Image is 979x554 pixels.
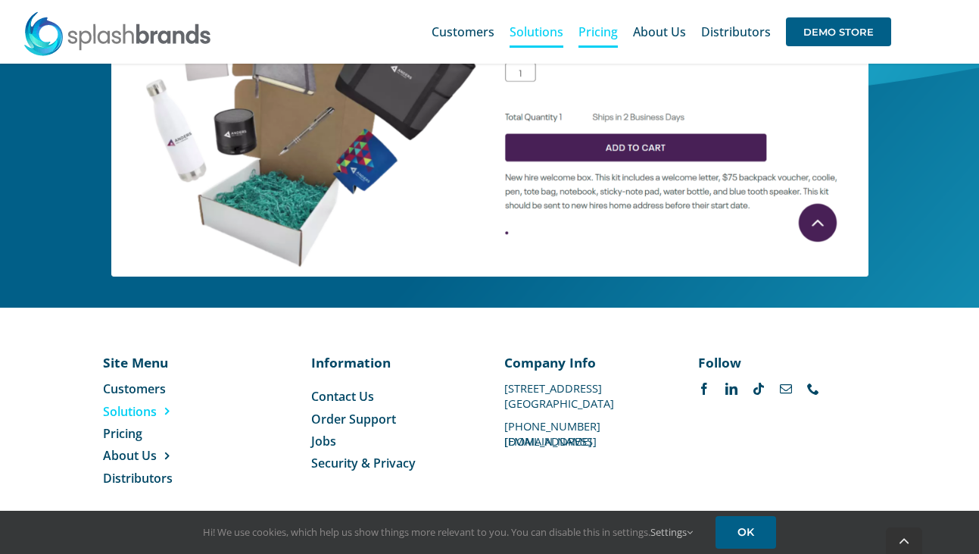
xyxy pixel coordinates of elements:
[103,447,157,464] span: About Us
[650,525,693,539] a: Settings
[701,26,771,38] span: Distributors
[807,383,819,395] a: phone
[103,380,166,397] span: Customers
[103,380,207,487] nav: Menu
[432,8,891,56] nav: Main Menu Sticky
[786,8,891,56] a: DEMO STORE
[504,353,668,371] p: Company Info
[103,353,207,371] p: Site Menu
[103,425,142,442] span: Pricing
[103,403,157,420] span: Solutions
[311,411,396,427] span: Order Support
[311,433,336,449] span: Jobs
[432,8,494,56] a: Customers
[698,383,710,395] a: facebook
[578,8,618,56] a: Pricing
[311,388,475,405] a: Contact Us
[432,26,494,38] span: Customers
[311,455,475,471] a: Security & Privacy
[311,388,374,405] span: Contact Us
[311,388,475,472] nav: Menu
[780,383,792,395] a: mail
[786,17,891,46] span: DEMO STORE
[701,8,771,56] a: Distributors
[698,353,862,371] p: Follow
[103,403,207,420] a: Solutions
[311,411,475,427] a: Order Support
[103,380,207,397] a: Customers
[203,525,693,539] span: Hi! We use cookies, which help us show things more relevant to you. You can disable this in setti...
[103,425,207,442] a: Pricing
[311,433,475,449] a: Jobs
[103,470,207,487] a: Distributors
[753,383,765,395] a: tiktok
[23,11,212,56] img: SplashBrands.com Logo
[311,455,416,471] span: Security & Privacy
[103,470,173,487] span: Distributors
[633,26,686,38] span: About Us
[716,516,776,549] a: OK
[103,447,207,464] a: About Us
[725,383,737,395] a: linkedin
[578,26,618,38] span: Pricing
[311,353,475,371] p: Information
[510,26,563,38] span: Solutions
